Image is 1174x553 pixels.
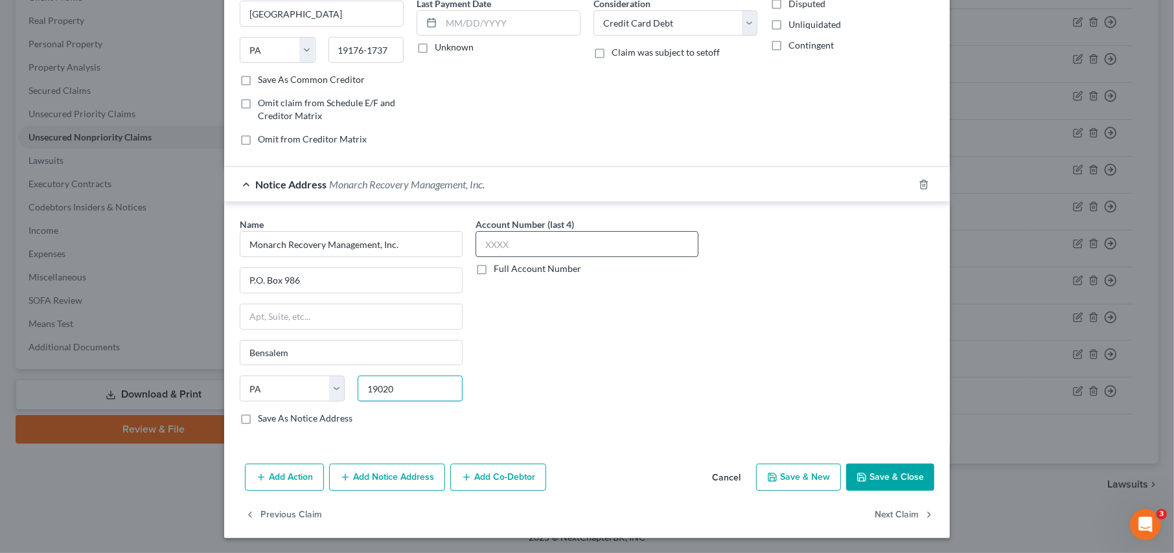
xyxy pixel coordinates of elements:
input: Enter city... [240,1,403,26]
label: Unknown [435,41,474,54]
input: MM/DD/YYYY [441,11,580,36]
button: Add Co-Debtor [450,464,546,491]
label: Full Account Number [494,262,581,275]
input: Apt, Suite, etc... [240,304,462,329]
button: Add Action [245,464,324,491]
iframe: Intercom live chat [1130,509,1161,540]
input: Enter zip... [328,37,404,63]
button: Next Claim [875,501,934,528]
button: Cancel [702,465,751,491]
label: Account Number (last 4) [476,218,574,231]
input: Enter zip.. [358,376,463,401]
span: Omit from Creditor Matrix [258,133,367,144]
input: Enter address... [240,268,462,293]
input: Enter city... [240,341,462,365]
span: Unliquidated [788,19,841,30]
input: XXXX [476,231,698,257]
span: 3 [1157,509,1167,519]
input: Search by name... [240,231,463,257]
span: Monarch Recovery Management, Inc. [329,178,485,190]
label: Save As Common Creditor [258,73,365,86]
button: Add Notice Address [329,464,445,491]
span: Contingent [788,39,834,51]
span: Notice Address [255,178,327,190]
button: Save & Close [846,464,934,491]
span: Omit claim from Schedule E/F and Creditor Matrix [258,97,395,121]
label: Save As Notice Address [258,412,352,425]
button: Previous Claim [245,501,322,528]
span: Claim was subject to setoff [612,47,720,58]
span: Name [240,219,264,230]
button: Save & New [756,464,841,491]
